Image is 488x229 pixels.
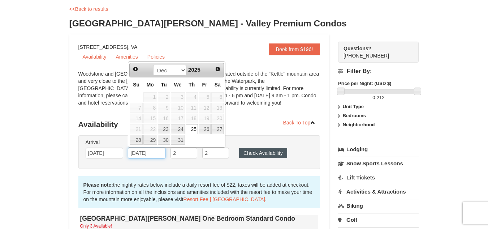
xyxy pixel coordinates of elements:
a: 24 [171,124,185,134]
td: unAvailable [143,92,157,103]
strong: Unit Type [343,104,364,109]
span: 22 [143,124,157,134]
span: Thursday [189,82,195,88]
span: 18 [186,114,198,124]
span: 21 [130,124,142,134]
td: unAvailable [170,102,185,113]
strong: Bedrooms [343,113,366,118]
span: 14 [130,114,142,124]
a: 30 [158,135,170,145]
span: Monday [147,82,154,88]
strong: Price per Night: (USD $) [338,81,391,86]
span: 11 [186,103,198,113]
td: available [157,135,170,145]
small: Only 3 Available! [80,224,112,229]
td: available [211,124,224,135]
a: Resort Fee | [GEOGRAPHIC_DATA] [183,196,265,202]
span: Sunday [133,82,139,88]
td: available [143,135,157,145]
h4: Filter By: [338,68,419,75]
div: the nightly rates below include a daily resort fee of $22, taxes will be added at checkout. For m... [78,176,320,208]
span: 13 [211,103,224,113]
td: unAvailable [198,92,211,103]
span: 17 [171,114,185,124]
span: 10 [171,103,185,113]
span: 5 [199,92,211,102]
span: 0 [372,95,375,100]
a: Lodging [338,143,419,156]
span: 2025 [188,67,200,73]
td: unAvailable [157,92,170,103]
td: unAvailable [143,113,157,124]
td: unAvailable [157,113,170,124]
a: 29 [143,135,157,145]
a: Book from $196! [269,43,320,55]
td: unAvailable [211,92,224,103]
span: Saturday [215,82,221,88]
td: unAvailable [185,102,198,113]
strong: Questions? [344,46,371,51]
td: available [157,124,170,135]
span: 20 [211,114,224,124]
td: unAvailable [170,113,185,124]
a: 31 [171,135,185,145]
a: 23 [158,124,170,134]
td: unAvailable [157,102,170,113]
span: Wednesday [174,82,182,88]
span: Prev [133,66,138,72]
label: Arrival [86,139,123,146]
a: Activities & Attractions [338,185,419,198]
span: 6 [211,92,224,102]
td: available [170,124,185,135]
a: Biking [338,199,419,212]
h3: [GEOGRAPHIC_DATA][PERSON_NAME] - Valley Premium Condos [69,16,419,31]
a: Availability [78,51,111,62]
span: 9 [158,103,170,113]
a: Policies [143,51,169,62]
span: 7 [130,103,142,113]
button: Check Availability [239,148,287,158]
td: unAvailable [185,92,198,103]
span: 3 [171,92,185,102]
a: 27 [211,124,224,134]
div: Woodstone and [GEOGRAPHIC_DATA][PERSON_NAME] are located outside of the "Kettle" mountain area an... [78,70,320,114]
td: available [170,135,185,145]
a: Snow Sports Lessons [338,157,419,170]
td: available [129,135,143,145]
span: 12 [199,103,211,113]
td: unAvailable [129,113,143,124]
a: Golf [338,213,419,226]
a: Lift Tickets [338,171,419,184]
h4: [GEOGRAPHIC_DATA][PERSON_NAME] One Bedroom Standard Condo [80,215,319,222]
span: 16 [158,114,170,124]
td: unAvailable [185,113,198,124]
a: 25 [186,124,198,134]
span: Tuesday [161,82,167,88]
span: 4 [186,92,198,102]
td: unAvailable [143,124,157,135]
span: 2 [158,92,170,102]
strong: Neighborhood [343,122,375,127]
a: 26 [199,124,211,134]
span: 15 [143,114,157,124]
td: unAvailable [129,102,143,113]
td: unAvailable [211,113,224,124]
span: Friday [202,82,207,88]
td: unAvailable [198,113,211,124]
a: Amenities [111,51,142,62]
a: <<Back to results [69,6,108,12]
td: available [198,124,211,135]
td: unAvailable [198,102,211,113]
td: unAvailable [170,92,185,103]
td: unAvailable [143,102,157,113]
span: [PHONE_NUMBER] [344,45,406,59]
span: 1 [143,92,157,102]
td: unAvailable [211,102,224,113]
td: unAvailable [129,124,143,135]
span: 8 [143,103,157,113]
label: - [338,94,419,101]
span: Next [215,66,221,72]
a: Back To Top [278,117,320,128]
strong: Please note: [83,182,113,188]
a: Next [213,64,223,74]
